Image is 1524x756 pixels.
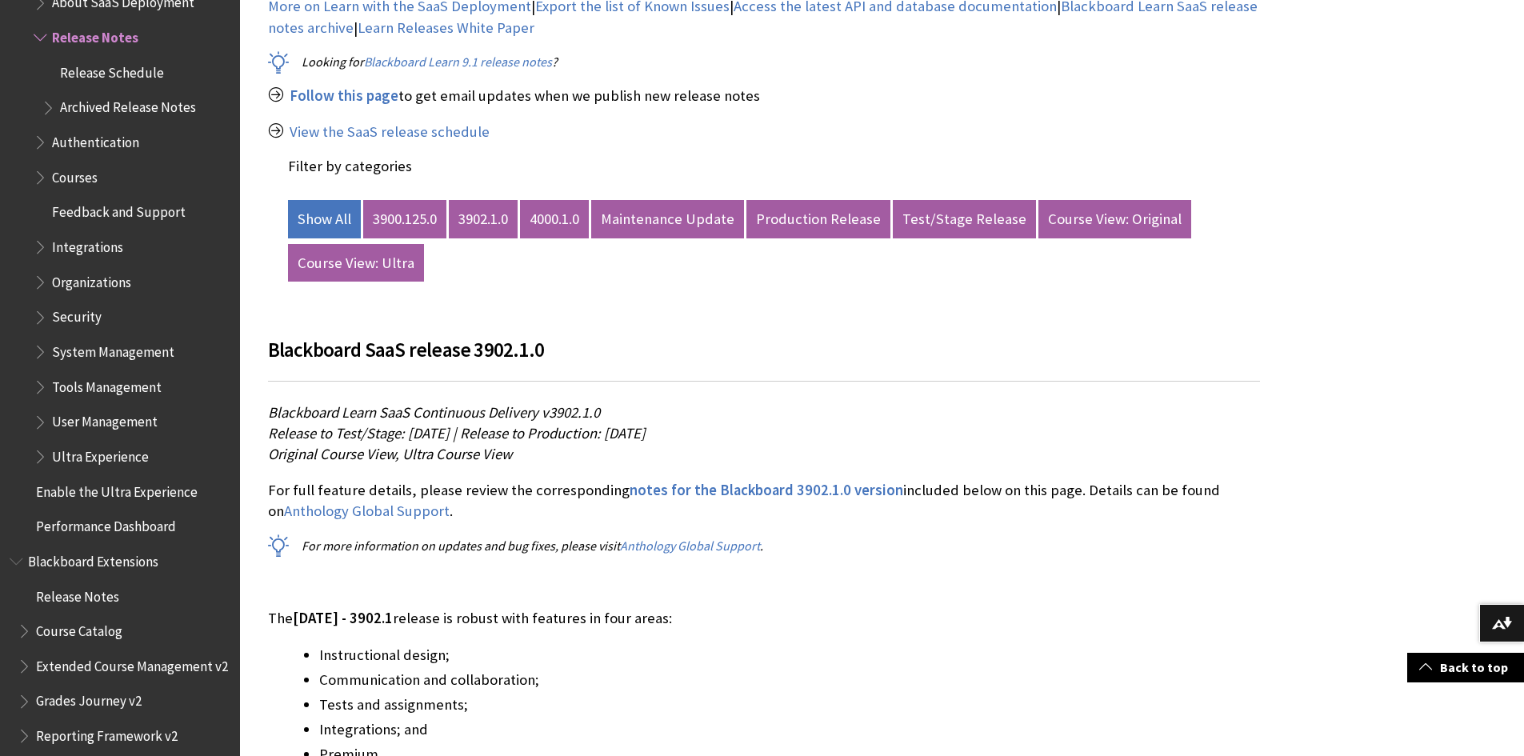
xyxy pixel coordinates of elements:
label: Filter by categories [288,157,412,175]
span: Integrations [52,234,123,255]
span: Security [52,304,102,326]
span: Enable the Ultra Experience [36,478,198,500]
span: Organizations [52,269,131,290]
a: Anthology Global Support [620,538,760,554]
li: Integrations; and [319,718,1260,741]
span: Tools Management [52,374,162,395]
span: Follow this page [290,86,398,105]
span: Extended Course Management v2 [36,653,228,674]
span: System Management [52,338,174,360]
a: Learn Releases White Paper [358,18,534,38]
span: User Management [52,409,158,430]
a: Anthology Global Support [284,502,450,521]
a: Production Release [746,200,890,238]
span: Courses [52,164,98,186]
span: Performance Dashboard [36,513,176,534]
a: Show All [288,200,361,238]
p: to get email updates when we publish new release notes [268,86,1260,106]
li: Communication and collaboration; [319,669,1260,691]
p: Looking for ? [268,53,1260,70]
a: 3900.125.0 [363,200,446,238]
span: Release to Test/Stage: [DATE] | Release to Production: [DATE] [268,424,646,442]
span: Authentication [52,129,139,150]
span: Original Course View, Ultra Course View [268,445,512,463]
a: Course View: Original [1038,200,1191,238]
a: Maintenance Update [591,200,744,238]
span: notes for the Blackboard 3902.1.0 version [630,481,903,499]
span: Grades Journey v2 [36,688,142,710]
a: Follow this page [290,86,398,106]
span: [DATE] - 3902.1 [293,609,393,627]
span: Ultra Experience [52,443,149,465]
a: Back to top [1407,653,1524,682]
a: Blackboard Learn 9.1 release notes [364,54,552,70]
li: Tests and assignments; [319,694,1260,716]
span: Course Catalog [36,618,122,639]
a: View the SaaS release schedule [290,122,490,142]
li: Instructional design; [319,644,1260,666]
a: 4000.1.0 [520,200,589,238]
span: Archived Release Notes [60,94,196,116]
span: Release Schedule [60,59,164,81]
a: notes for the Blackboard 3902.1.0 version [630,481,903,500]
a: Test/Stage Release [893,200,1036,238]
span: Feedback and Support [52,199,186,221]
span: Blackboard Learn SaaS Continuous Delivery v3902.1.0 [268,403,600,422]
p: The release is robust with features in four areas: [268,608,1260,629]
span: Release Notes [36,583,119,605]
a: Course View: Ultra [288,244,424,282]
span: Blackboard Extensions [28,548,158,570]
span: Release Notes [52,24,138,46]
p: For more information on updates and bug fixes, please visit . [268,537,1260,554]
a: 3902.1.0 [449,200,518,238]
span: Reporting Framework v2 [36,722,178,744]
span: Blackboard SaaS release 3902.1.0 [268,337,544,362]
p: For full feature details, please review the corresponding included below on this page. Details ca... [268,480,1260,522]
